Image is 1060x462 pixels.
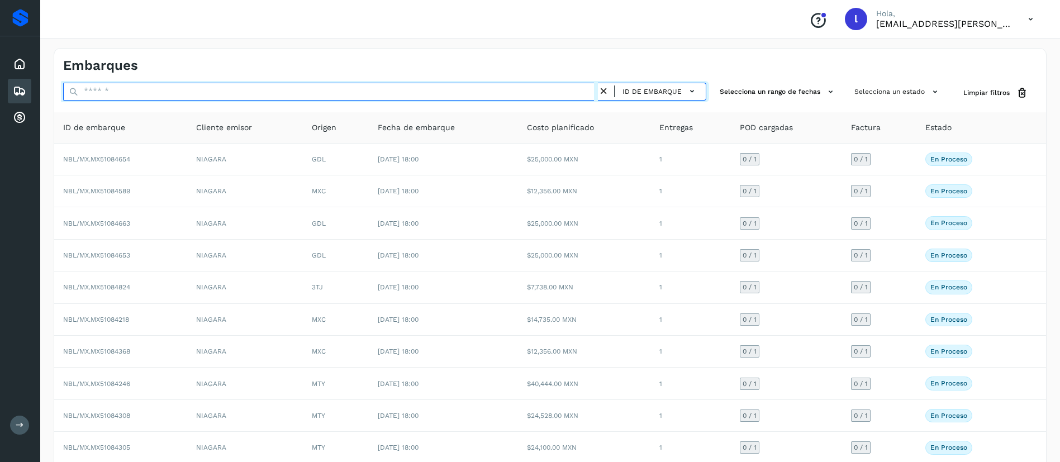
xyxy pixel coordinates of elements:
[187,368,303,399] td: NIAGARA
[715,83,841,101] button: Selecciona un rango de fechas
[930,219,967,227] p: En proceso
[854,412,868,419] span: 0 / 1
[303,400,369,432] td: MTY
[743,188,757,194] span: 0 / 1
[378,251,419,259] span: [DATE] 18:00
[854,188,868,194] span: 0 / 1
[518,272,651,303] td: $7,738.00 MXN
[954,83,1037,103] button: Limpiar filtros
[312,122,336,134] span: Origen
[854,284,868,290] span: 0 / 1
[740,122,793,134] span: POD cargadas
[925,122,952,134] span: Estado
[930,187,967,195] p: En proceso
[303,144,369,175] td: GDL
[854,220,868,227] span: 0 / 1
[63,187,130,195] span: NBL/MX.MX51084589
[650,240,731,272] td: 1
[303,368,369,399] td: MTY
[63,155,130,163] span: NBL/MX.MX51084654
[187,240,303,272] td: NIAGARA
[378,122,455,134] span: Fecha de embarque
[303,175,369,207] td: MXC
[63,122,125,134] span: ID de embarque
[518,304,651,336] td: $14,735.00 MXN
[963,88,1010,98] span: Limpiar filtros
[378,316,419,323] span: [DATE] 18:00
[743,252,757,259] span: 0 / 1
[518,207,651,239] td: $25,000.00 MXN
[650,272,731,303] td: 1
[743,444,757,451] span: 0 / 1
[187,144,303,175] td: NIAGARA
[650,304,731,336] td: 1
[187,175,303,207] td: NIAGARA
[876,9,1010,18] p: Hola,
[518,336,651,368] td: $12,356.00 MXN
[930,379,967,387] p: En proceso
[743,412,757,419] span: 0 / 1
[743,284,757,290] span: 0 / 1
[650,207,731,239] td: 1
[622,87,682,97] span: ID de embarque
[378,444,419,451] span: [DATE] 18:00
[63,220,130,227] span: NBL/MX.MX51084663
[930,155,967,163] p: En proceso
[850,83,945,101] button: Selecciona un estado
[650,400,731,432] td: 1
[378,187,419,195] span: [DATE] 18:00
[63,412,130,420] span: NBL/MX.MX51084308
[196,122,252,134] span: Cliente emisor
[650,144,731,175] td: 1
[854,316,868,323] span: 0 / 1
[8,52,31,77] div: Inicio
[619,83,701,99] button: ID de embarque
[518,144,651,175] td: $25,000.00 MXN
[187,304,303,336] td: NIAGARA
[63,251,130,259] span: NBL/MX.MX51084653
[378,220,419,227] span: [DATE] 18:00
[63,283,130,291] span: NBL/MX.MX51084824
[650,175,731,207] td: 1
[854,348,868,355] span: 0 / 1
[187,272,303,303] td: NIAGARA
[303,336,369,368] td: MXC
[743,156,757,163] span: 0 / 1
[63,444,130,451] span: NBL/MX.MX51084305
[8,106,31,130] div: Cuentas por cobrar
[518,240,651,272] td: $25,000.00 MXN
[303,240,369,272] td: GDL
[378,347,419,355] span: [DATE] 18:00
[930,251,967,259] p: En proceso
[650,336,731,368] td: 1
[63,316,129,323] span: NBL/MX.MX51084218
[378,380,419,388] span: [DATE] 18:00
[378,283,419,291] span: [DATE] 18:00
[527,122,594,134] span: Costo planificado
[930,347,967,355] p: En proceso
[63,380,130,388] span: NBL/MX.MX51084246
[743,316,757,323] span: 0 / 1
[187,336,303,368] td: NIAGARA
[743,220,757,227] span: 0 / 1
[930,412,967,420] p: En proceso
[743,380,757,387] span: 0 / 1
[650,368,731,399] td: 1
[930,316,967,323] p: En proceso
[8,79,31,103] div: Embarques
[659,122,693,134] span: Entregas
[854,444,868,451] span: 0 / 1
[930,283,967,291] p: En proceso
[854,252,868,259] span: 0 / 1
[743,348,757,355] span: 0 / 1
[518,368,651,399] td: $40,444.00 MXN
[63,58,138,74] h4: Embarques
[518,400,651,432] td: $24,528.00 MXN
[378,412,419,420] span: [DATE] 18:00
[851,122,881,134] span: Factura
[876,18,1010,29] p: lauraamalia.castillo@xpertal.com
[303,207,369,239] td: GDL
[930,444,967,451] p: En proceso
[303,304,369,336] td: MXC
[187,207,303,239] td: NIAGARA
